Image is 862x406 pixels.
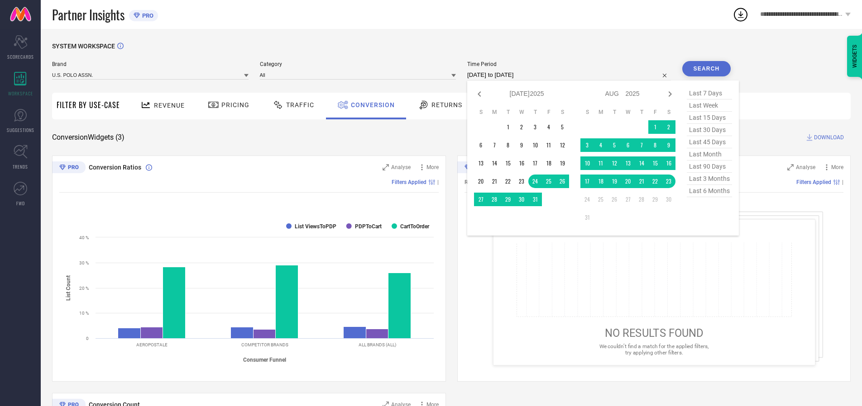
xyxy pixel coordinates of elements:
td: Mon Jul 14 2025 [488,156,501,170]
td: Sat Aug 23 2025 [662,175,675,188]
span: last 45 days [687,136,732,148]
span: SCORECARDS [7,53,34,60]
span: | [842,179,843,185]
span: WORKSPACE [8,90,33,97]
span: Revenue (% share) [465,179,509,185]
th: Wednesday [515,109,528,116]
td: Wed Aug 13 2025 [621,156,635,170]
td: Tue Jul 08 2025 [501,138,515,152]
span: Filters Applied [392,179,426,185]
td: Fri Aug 08 2025 [648,138,662,152]
td: Mon Aug 04 2025 [594,138,608,152]
span: last 90 days [687,161,732,173]
td: Sun Aug 17 2025 [580,175,594,188]
span: last 3 months [687,173,732,185]
td: Sun Aug 03 2025 [580,138,594,152]
td: Thu Aug 28 2025 [635,193,648,206]
span: Revenue [154,102,185,109]
th: Tuesday [501,109,515,116]
td: Sat Jul 19 2025 [556,156,569,170]
span: Conversion Widgets ( 3 ) [52,133,125,142]
text: 20 % [79,286,89,291]
span: Analyse [391,164,411,170]
td: Tue Aug 05 2025 [608,138,621,152]
span: Brand [52,61,249,67]
text: List ViewsToPDP [295,223,336,230]
span: Returns [431,101,462,109]
th: Wednesday [621,109,635,116]
svg: Zoom [787,164,794,170]
td: Wed Jul 16 2025 [515,156,528,170]
th: Sunday [580,109,594,116]
span: DOWNLOAD [814,133,844,142]
td: Fri Jul 11 2025 [542,138,556,152]
td: Sun Aug 24 2025 [580,193,594,206]
span: More [426,164,439,170]
td: Mon Jul 28 2025 [488,193,501,206]
span: Time Period [467,61,671,67]
td: Wed Jul 30 2025 [515,193,528,206]
text: 10 % [79,311,89,316]
td: Sat Aug 30 2025 [662,193,675,206]
text: 0 [86,336,89,341]
td: Thu Jul 31 2025 [528,193,542,206]
td: Mon Jul 07 2025 [488,138,501,152]
text: ALL BRANDS (ALL) [359,342,396,347]
td: Sun Jul 27 2025 [474,193,488,206]
div: Previous month [474,89,485,99]
td: Wed Jul 09 2025 [515,138,528,152]
td: Fri Jul 25 2025 [542,175,556,188]
div: Premium [457,161,491,175]
td: Wed Aug 06 2025 [621,138,635,152]
td: Wed Jul 23 2025 [515,175,528,188]
span: last 30 days [687,124,732,136]
td: Fri Aug 01 2025 [648,120,662,134]
td: Sun Jul 13 2025 [474,156,488,170]
td: Wed Aug 20 2025 [621,175,635,188]
td: Sun Aug 10 2025 [580,156,594,170]
span: Category [260,61,456,67]
th: Thursday [528,109,542,116]
span: FWD [16,200,25,207]
th: Monday [488,109,501,116]
tspan: List Count [65,275,72,300]
text: PDPToCart [355,223,382,230]
td: Fri Jul 04 2025 [542,120,556,134]
th: Monday [594,109,608,116]
td: Sun Aug 31 2025 [580,211,594,224]
th: Friday [542,109,556,116]
td: Wed Aug 27 2025 [621,193,635,206]
td: Sat Jul 26 2025 [556,175,569,188]
text: 40 % [79,235,89,240]
span: Filters Applied [796,179,831,185]
div: Open download list [733,6,749,23]
span: last month [687,148,732,161]
td: Thu Jul 10 2025 [528,138,542,152]
th: Saturday [662,109,675,116]
span: Pricing [221,101,249,109]
td: Fri Aug 22 2025 [648,175,662,188]
button: Search [682,61,731,76]
td: Mon Aug 11 2025 [594,156,608,170]
td: Mon Jul 21 2025 [488,175,501,188]
td: Tue Aug 26 2025 [608,193,621,206]
td: Fri Aug 29 2025 [648,193,662,206]
td: Sun Jul 06 2025 [474,138,488,152]
td: Thu Jul 17 2025 [528,156,542,170]
td: Fri Aug 15 2025 [648,156,662,170]
td: Sat Aug 02 2025 [662,120,675,134]
td: Mon Aug 18 2025 [594,175,608,188]
td: Sat Aug 09 2025 [662,138,675,152]
td: Tue Jul 15 2025 [501,156,515,170]
td: Tue Jul 01 2025 [501,120,515,134]
th: Tuesday [608,109,621,116]
span: NO RESULTS FOUND [604,327,703,340]
div: Premium [52,161,86,175]
th: Saturday [556,109,569,116]
td: Thu Jul 03 2025 [528,120,542,134]
td: Wed Jul 02 2025 [515,120,528,134]
td: Thu Aug 07 2025 [635,138,648,152]
td: Thu Jul 24 2025 [528,175,542,188]
td: Thu Aug 21 2025 [635,175,648,188]
td: Sat Jul 12 2025 [556,138,569,152]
